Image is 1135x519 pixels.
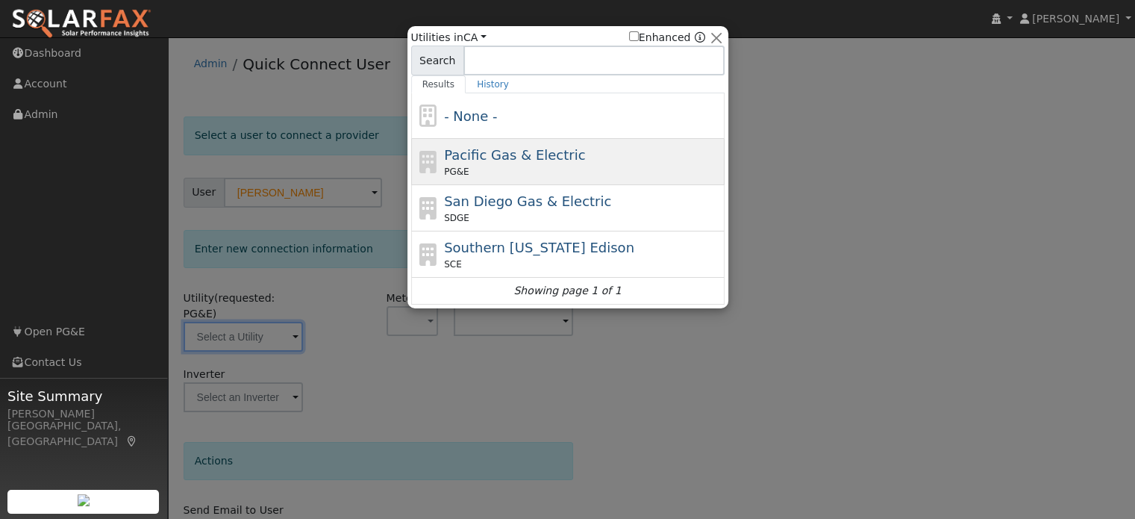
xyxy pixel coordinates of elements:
[629,31,639,41] input: Enhanced
[694,31,704,43] a: Enhanced Providers
[411,75,466,93] a: Results
[444,211,469,225] span: SDGE
[125,435,139,447] a: Map
[411,46,464,75] span: Search
[7,406,160,422] div: [PERSON_NAME]
[7,386,160,406] span: Site Summary
[444,193,611,209] span: San Diego Gas & Electric
[629,30,705,46] span: Show enhanced providers
[11,8,151,40] img: SolarFax
[1032,13,1119,25] span: [PERSON_NAME]
[444,258,462,271] span: SCE
[513,283,621,299] i: Showing page 1 of 1
[411,30,487,46] span: Utilities in
[7,418,160,450] div: [GEOGRAPHIC_DATA], [GEOGRAPHIC_DATA]
[444,240,634,255] span: Southern [US_STATE] Edison
[444,108,497,124] span: - None -
[444,165,469,178] span: PG&E
[463,31,487,43] a: CA
[444,147,585,163] span: Pacific Gas & Electric
[466,75,520,93] a: History
[629,30,691,46] label: Enhanced
[78,494,90,506] img: retrieve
